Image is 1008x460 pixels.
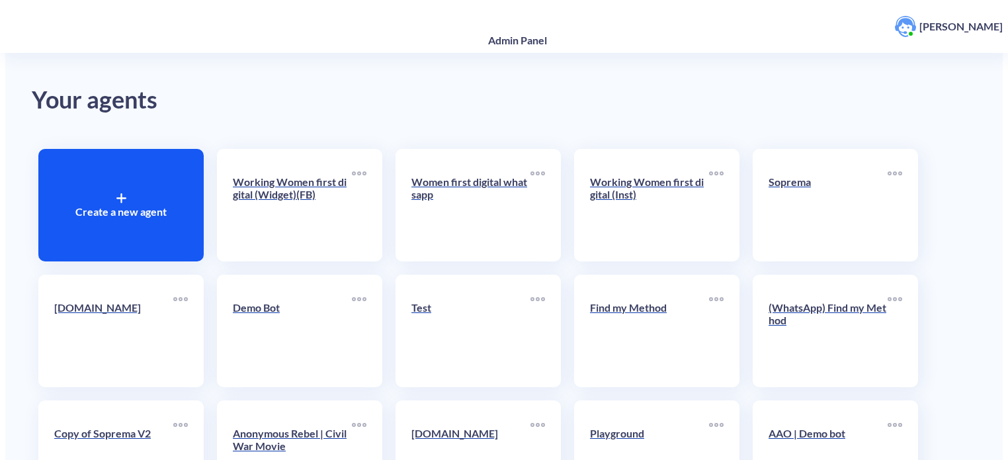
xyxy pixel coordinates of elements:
p: Demo Bot [233,301,352,314]
p: Test [411,301,530,314]
a: Find my Method [590,291,709,371]
p: Copy of Soprema V2 [54,427,173,439]
p: Find my Method [590,301,709,314]
p: Anonymous Rebel | Civil War Movie [233,427,352,452]
a: Women first digital whatsapp [411,165,530,246]
p: Working Women first digital (Widget)(FB) [233,175,352,201]
a: Soprema [769,165,888,246]
p: [DOMAIN_NAME] [411,427,530,439]
p: Create a new agent [75,205,167,218]
div: Your agents [32,85,976,122]
p: Women first digital whatsapp [411,175,530,201]
a: Test [411,291,530,371]
p: AAO | Demo bot [769,427,888,439]
p: [PERSON_NAME] [919,19,1003,34]
p: Working Women first digital (Inst) [590,175,709,201]
p: Soprema [769,175,888,188]
a: [DOMAIN_NAME] [54,291,173,371]
h4: Admin Panel [488,34,547,47]
img: user photo [895,16,916,37]
a: Working Women first digital (Inst) [590,165,709,246]
a: Working Women first digital (Widget)(FB) [233,165,352,246]
p: Playground [590,427,709,439]
p: [DOMAIN_NAME] [54,301,173,314]
a: (WhatsApp) Find my Method [769,291,888,371]
p: (WhatsApp) Find my Method [769,301,888,326]
a: Demo Bot [233,291,352,371]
